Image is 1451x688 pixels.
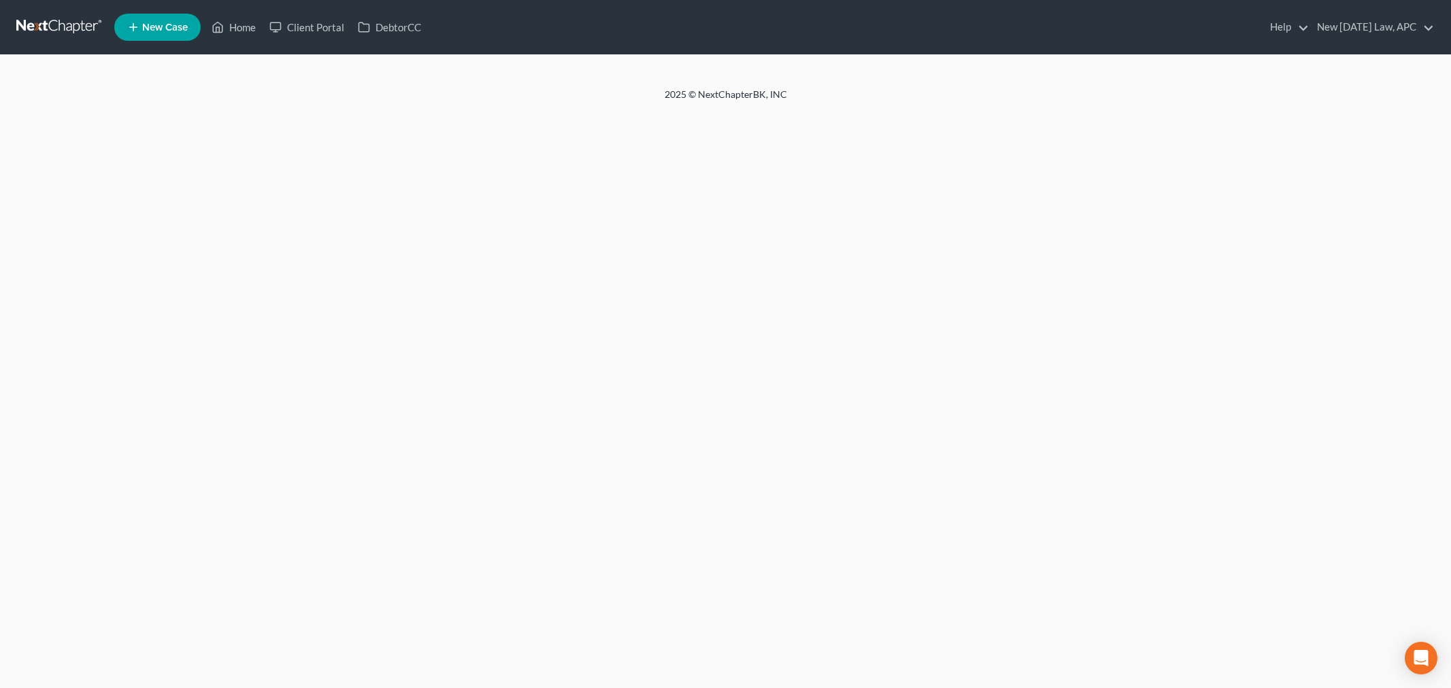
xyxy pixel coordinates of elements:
div: Open Intercom Messenger [1405,642,1437,674]
div: 2025 © NextChapterBK, INC [338,88,1114,112]
a: Client Portal [263,15,351,39]
a: Home [205,15,263,39]
new-legal-case-button: New Case [114,14,201,41]
a: Help [1263,15,1309,39]
a: DebtorCC [351,15,428,39]
a: New [DATE] Law, APC [1310,15,1434,39]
